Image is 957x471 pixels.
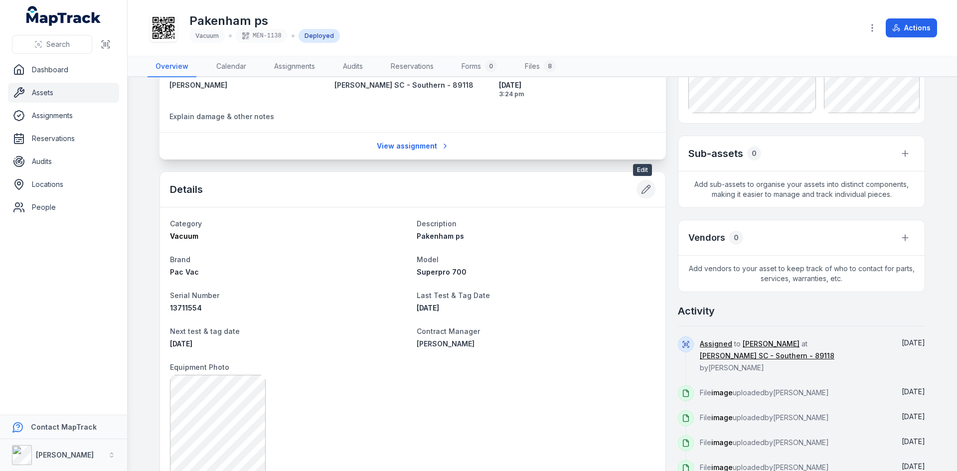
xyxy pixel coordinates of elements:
[417,304,439,312] time: 2/13/2025, 12:00:00 AM
[170,339,192,348] span: [DATE]
[743,339,799,349] a: [PERSON_NAME]
[902,437,925,446] time: 8/6/2025, 10:52:04 AM
[678,171,925,207] span: Add sub-assets to organise your assets into distinct components, making it easier to manage and t...
[417,291,490,300] span: Last Test & Tag Date
[148,56,196,77] a: Overview
[8,129,119,149] a: Reservations
[26,6,101,26] a: MapTrack
[170,304,202,312] span: 13711554
[8,106,119,126] a: Assignments
[688,147,743,160] h2: Sub-assets
[170,363,229,371] span: Equipment Photo
[902,412,925,421] time: 8/6/2025, 10:52:04 AM
[711,438,733,447] span: image
[8,83,119,103] a: Assets
[700,413,829,422] span: File uploaded by [PERSON_NAME]
[370,137,456,156] a: View assignment
[886,18,937,37] button: Actions
[46,39,70,49] span: Search
[170,291,219,300] span: Serial Number
[8,152,119,171] a: Audits
[335,56,371,77] a: Audits
[499,80,656,98] time: 8/14/2025, 3:24:20 PM
[417,219,457,228] span: Description
[902,412,925,421] span: [DATE]
[417,255,439,264] span: Model
[678,304,715,318] h2: Activity
[544,60,556,72] div: 8
[170,219,202,228] span: Category
[499,90,656,98] span: 3:24 pm
[31,423,97,431] strong: Contact MapTrack
[902,338,925,347] span: [DATE]
[36,451,94,459] strong: [PERSON_NAME]
[8,60,119,80] a: Dashboard
[700,351,834,361] a: [PERSON_NAME] SC - Southern - 89118
[383,56,442,77] a: Reservations
[12,35,92,54] button: Search
[195,32,219,39] span: Vacuum
[8,197,119,217] a: People
[902,462,925,471] span: [DATE]
[747,147,761,160] div: 0
[902,387,925,396] span: [DATE]
[266,56,323,77] a: Assignments
[700,339,834,372] span: to at by [PERSON_NAME]
[170,327,240,335] span: Next test & tag date
[189,13,340,29] h1: Pakenham ps
[417,339,655,349] a: [PERSON_NAME]
[454,56,505,77] a: Forms0
[700,388,829,397] span: File uploaded by [PERSON_NAME]
[517,56,564,77] a: Files8
[633,164,652,176] span: Edit
[170,339,192,348] time: 8/13/2025, 12:00:00 AM
[8,174,119,194] a: Locations
[711,388,733,397] span: image
[499,80,656,90] span: [DATE]
[299,29,340,43] div: Deployed
[417,327,480,335] span: Contract Manager
[170,232,198,240] span: Vacuum
[334,81,474,89] span: [PERSON_NAME] SC - Southern - 89118
[902,462,925,471] time: 8/6/2025, 10:52:03 AM
[169,80,326,90] a: [PERSON_NAME]
[700,339,732,349] a: Assigned
[902,387,925,396] time: 8/6/2025, 10:52:04 AM
[902,338,925,347] time: 8/14/2025, 3:24:20 PM
[485,60,497,72] div: 0
[417,232,464,240] span: Pakenham ps
[417,304,439,312] span: [DATE]
[170,182,203,196] h2: Details
[729,231,743,245] div: 0
[169,112,274,121] span: Explain damage & other notes
[688,231,725,245] h3: Vendors
[236,29,288,43] div: MEN-1138
[334,80,491,90] a: [PERSON_NAME] SC - Southern - 89118
[208,56,254,77] a: Calendar
[417,268,467,276] span: Superpro 700
[711,413,733,422] span: image
[678,256,925,292] span: Add vendors to your asset to keep track of who to contact for parts, services, warranties, etc.
[902,437,925,446] span: [DATE]
[700,438,829,447] span: File uploaded by [PERSON_NAME]
[170,255,190,264] span: Brand
[170,268,199,276] span: Pac Vac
